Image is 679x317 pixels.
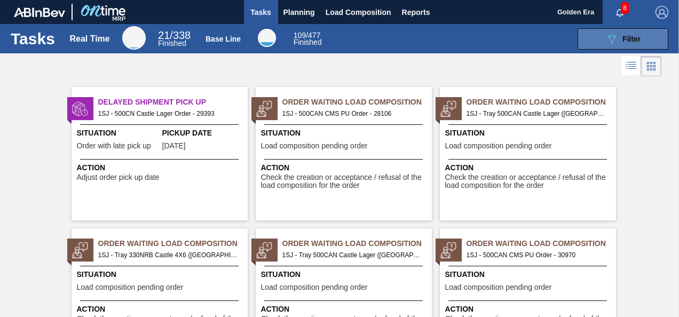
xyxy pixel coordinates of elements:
[440,101,456,117] img: status
[578,28,668,50] button: Filter
[249,6,273,19] span: Tasks
[445,173,613,190] span: Check the creation or acceptance / refusal of the load composition for the order
[261,269,429,280] span: Situation
[402,6,430,19] span: Reports
[445,269,613,280] span: Situation
[445,142,552,150] span: Load composition pending order
[98,108,239,120] span: 1SJ - 500CN Castle Lager Order - 29393
[440,242,456,258] img: status
[445,162,613,173] span: Action
[282,108,423,120] span: 1SJ - 500CAN CMS PU Order - 28106
[656,6,668,19] img: Logout
[282,249,423,261] span: 1SJ - Tray 500CAN Castle Lager (Hogwarts) Order - 30722
[72,242,88,258] img: status
[158,31,191,47] div: Real Time
[77,142,151,150] span: Order with late pick up
[261,304,429,315] span: Action
[603,5,637,20] button: Notifications
[122,26,146,50] div: Real Time
[77,162,245,173] span: Action
[72,101,88,117] img: status
[445,304,613,315] span: Action
[158,29,191,41] span: / 338
[467,97,616,108] span: Order Waiting Load Composition
[621,2,629,14] span: 8
[158,39,186,47] span: Finished
[282,97,432,108] span: Order Waiting Load Composition
[282,238,432,249] span: Order Waiting Load Composition
[77,283,184,291] span: Load composition pending order
[98,249,239,261] span: 1SJ - Tray 330NRB Castle 4X6 (Hogwarts) Order - 30485
[162,142,186,150] span: 06/27/2025
[98,238,248,249] span: Order Waiting Load Composition
[77,269,245,280] span: Situation
[69,34,109,44] div: Real Time
[283,6,315,19] span: Planning
[294,38,322,46] span: Finished
[11,33,55,45] h1: Tasks
[256,242,272,258] img: status
[206,35,241,43] div: Base Line
[294,31,321,39] span: / 477
[467,108,607,120] span: 1SJ - Tray 500CAN Castle Lager (Hogwarts) Order - 30162
[261,142,368,150] span: Load composition pending order
[256,101,272,117] img: status
[294,31,306,39] span: 109
[258,29,276,47] div: Base Line
[14,7,65,17] img: TNhmsLtSVTkK8tSr43FrP2fwEKptu5GPRR3wAAAABJRU5ErkJggg==
[294,32,322,46] div: Base Line
[77,173,160,181] span: Adjust order pick up date
[77,304,245,315] span: Action
[467,249,607,261] span: 1SJ - 500CAN CMS PU Order - 30970
[467,238,616,249] span: Order Waiting Load Composition
[641,56,661,76] div: Card Vision
[622,35,641,43] span: Filter
[261,173,429,190] span: Check the creation or acceptance / refusal of the load composition for the order
[98,97,248,108] span: Delayed Shipment Pick Up
[158,29,170,41] span: 21
[261,128,429,139] span: Situation
[326,6,391,19] span: Load Composition
[261,162,429,173] span: Action
[261,283,368,291] span: Load composition pending order
[162,128,245,139] span: Pickup Date
[445,283,552,291] span: Load composition pending order
[77,128,160,139] span: Situation
[445,128,613,139] span: Situation
[621,56,641,76] div: List Vision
